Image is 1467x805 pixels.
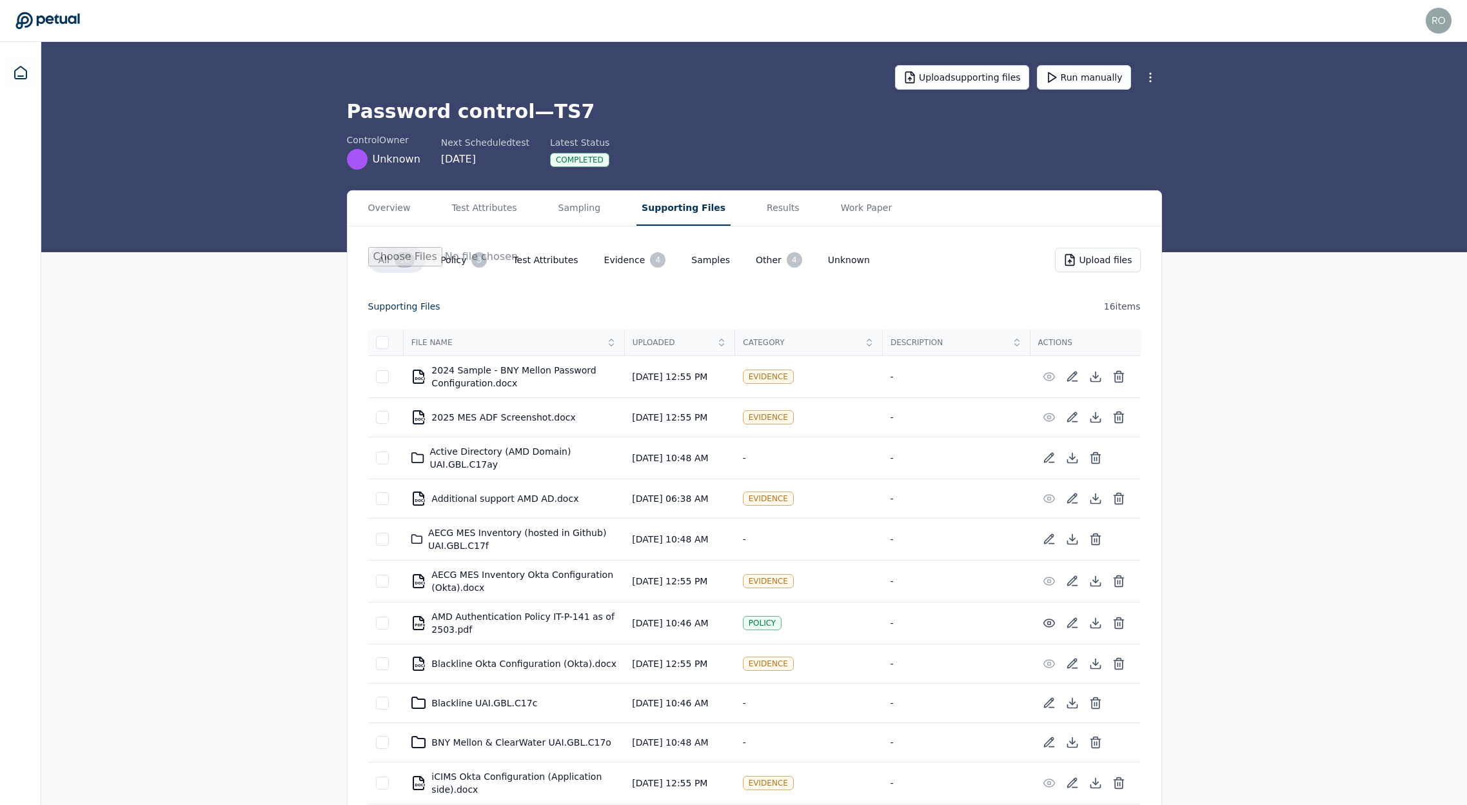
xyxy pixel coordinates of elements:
div: supporting files [368,299,440,314]
button: Add/Edit Description [1061,771,1084,795]
button: Delete File [1107,487,1130,510]
div: 3 [471,252,487,268]
button: Delete Directory [1084,528,1107,551]
td: [DATE] 10:48 AM [624,519,734,561]
button: Evidence4 [594,247,676,273]
div: AECG MES Inventory Okta Configuration (Okta).docx [411,568,616,594]
div: 4 [787,252,802,268]
button: Edint Directory [1038,731,1061,754]
button: Download File [1084,652,1107,675]
a: Go to Dashboard [15,12,80,30]
button: Uploadsupporting files [895,65,1029,90]
td: [DATE] 12:55 PM [624,644,734,684]
img: roberto+amd@petual.ai [1426,8,1452,34]
button: Unknown [818,248,880,272]
button: Add/Edit Description [1061,365,1084,388]
span: Uploaded [633,337,713,348]
div: DOCXbabababa [415,499,425,502]
button: Delete File [1107,406,1130,429]
button: Download Directory [1061,528,1084,551]
div: PDFbabababa [415,623,425,627]
div: DOCXbabababa [415,581,425,585]
button: Supporting Files [636,191,731,226]
div: - [890,736,1022,749]
div: evidence [743,776,794,790]
td: [DATE] 12:55 PM [624,398,734,437]
div: evidence [743,574,794,588]
div: Next Scheduled test [441,136,529,149]
div: Blackline UAI.GBL.C17c [411,695,616,711]
button: Preview File (hover for quick preview, click for full view) [1038,570,1061,593]
div: - [890,657,1022,670]
button: Preview File (hover for quick preview, click for full view) [1038,406,1061,429]
div: - [890,411,1022,424]
button: Test Attributes [502,248,588,272]
div: - [890,617,1022,630]
div: Completed [550,153,609,167]
div: - [890,533,1022,546]
div: DOCXbabababa [415,377,425,381]
div: AECG MES Inventory (hosted in Github) UAI.GBL.C17f [411,526,616,552]
button: Run manually [1037,65,1131,90]
button: Samples [681,248,740,272]
button: Download File [1084,771,1107,795]
button: Preview File (hover for quick preview, click for full view) [1038,611,1061,635]
button: Delete File [1107,570,1130,593]
button: All16 [368,247,426,273]
div: [DATE] [441,152,529,167]
span: File Name [411,337,602,348]
button: Add/Edit Description [1061,611,1084,635]
div: - [890,777,1022,790]
div: Active Directory (AMD Domain) UAI.GBL.C17ay [411,445,616,471]
div: evidence [743,657,794,671]
div: AMD Authentication Policy IT-P-141 as of 2503.pdf [411,610,616,636]
button: Policy3 [430,247,497,273]
span: Unknown [373,152,420,167]
div: DOCXbabababa [415,783,425,787]
button: Add/Edit Description [1061,570,1084,593]
button: Download File [1084,406,1107,429]
td: [DATE] 12:55 PM [624,762,734,804]
button: Add/Edit Description [1061,652,1084,675]
div: Latest Status [550,136,609,149]
button: Work Paper [836,191,898,226]
div: DOCXbabababa [415,417,425,421]
div: - [743,533,875,546]
div: - [743,452,875,464]
div: 2024 Sample - BNY Mellon Password Configuration.docx [411,364,616,390]
button: Delete File [1107,611,1130,635]
button: Download File [1084,611,1107,635]
td: [DATE] 10:46 AM [624,602,734,644]
button: Sampling [553,191,606,226]
button: Delete File [1107,771,1130,795]
button: Preview File (hover for quick preview, click for full view) [1038,365,1061,388]
button: Download Directory [1061,731,1084,754]
div: 2025 MES ADF Screenshot.docx [411,410,616,425]
button: Edint Directory [1038,691,1061,715]
div: evidence [743,492,794,506]
td: [DATE] 10:46 AM [624,684,734,723]
div: control Owner [347,134,420,146]
div: - [890,452,1022,464]
button: Download Directory [1061,691,1084,715]
button: Other4 [745,247,812,273]
button: Delete Directory [1084,691,1107,715]
td: [DATE] 10:48 AM [624,437,734,479]
button: Overview [363,191,416,226]
button: Results [762,191,805,226]
div: - [890,492,1022,505]
button: Download File [1084,570,1107,593]
button: Delete Directory [1084,446,1107,470]
div: Additional support AMD AD.docx [411,491,616,506]
button: Download File [1084,487,1107,510]
button: Add/Edit Description [1061,406,1084,429]
button: Delete File [1107,365,1130,388]
button: Preview File (hover for quick preview, click for full view) [1038,652,1061,675]
div: - [890,370,1022,383]
div: - [890,575,1022,588]
div: evidence [743,370,794,384]
button: Preview File (hover for quick preview, click for full view) [1038,487,1061,510]
div: policy [743,616,782,630]
div: - [890,697,1022,710]
div: 4 [650,252,665,268]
